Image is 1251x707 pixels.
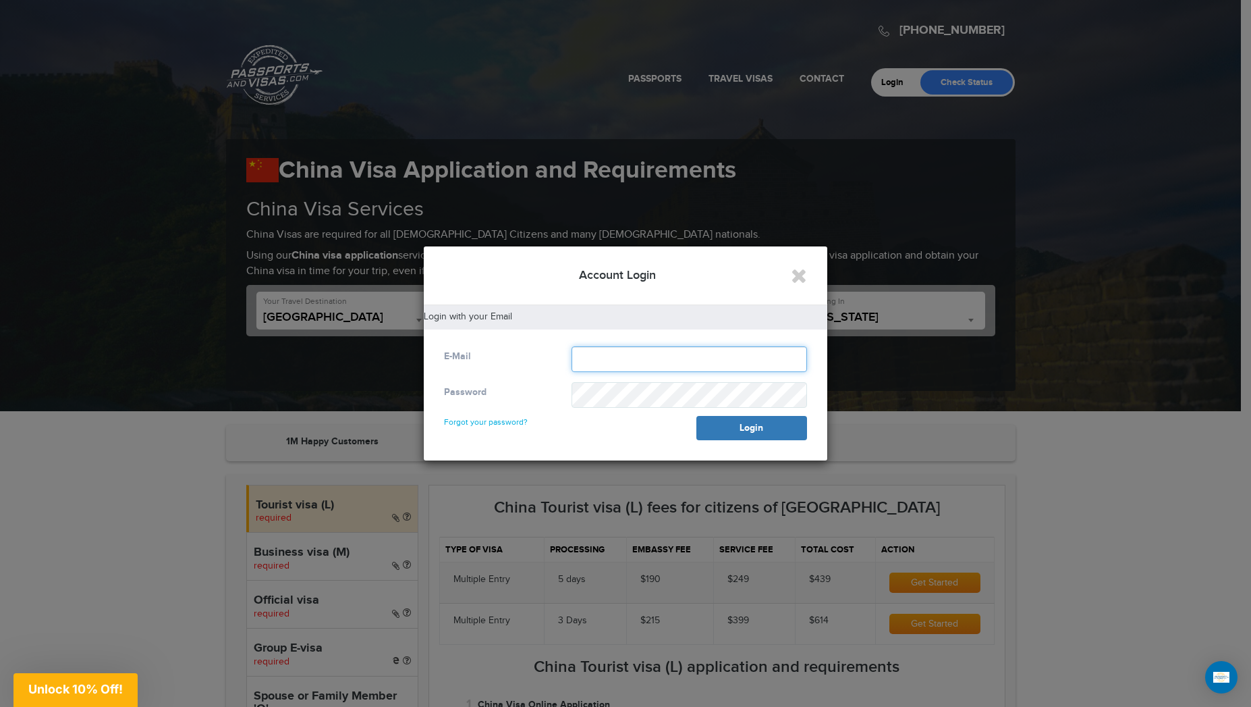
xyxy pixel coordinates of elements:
[424,312,827,322] h5: Login with your Email
[1205,661,1238,693] div: Open Intercom Messenger
[791,265,807,287] button: Close
[444,350,471,363] label: E-Mail
[13,673,138,707] div: Unlock 10% Off!
[444,267,807,284] h4: Account Login
[28,682,123,696] span: Unlock 10% Off!
[444,405,528,427] a: Forgot your password?
[444,386,486,399] label: Password
[696,416,807,440] button: Login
